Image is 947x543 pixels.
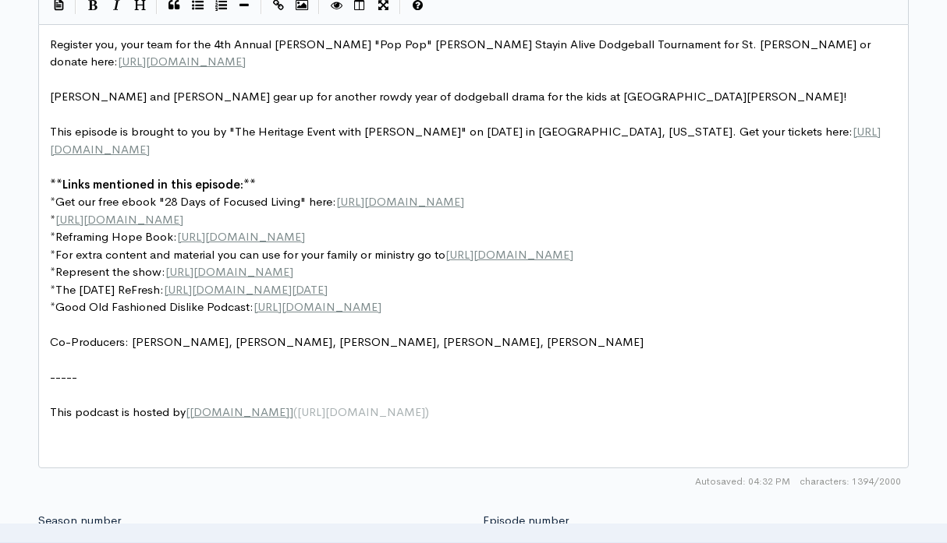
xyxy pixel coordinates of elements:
[50,124,881,157] span: [URL][DOMAIN_NAME]
[254,299,381,314] span: [URL][DOMAIN_NAME]
[55,282,164,297] span: The [DATE] ReFresh:
[293,404,297,419] span: (
[55,229,177,244] span: Reframing Hope Book:
[186,404,190,419] span: [
[425,404,429,419] span: )
[55,264,165,279] span: Represent the show:
[50,334,644,349] span: Co-Producers: [PERSON_NAME], [PERSON_NAME], [PERSON_NAME], [PERSON_NAME], [PERSON_NAME]
[38,512,121,530] label: Season number
[297,404,425,419] span: [URL][DOMAIN_NAME]
[55,194,336,209] span: Get our free ebook "28 Days of Focused Living" here:
[50,404,429,419] span: This podcast is hosted by
[445,247,573,262] span: [URL][DOMAIN_NAME]
[289,404,293,419] span: ]
[800,474,901,488] span: 1394/2000
[55,299,254,314] span: Good Old Fashioned Dislike Podcast:
[62,177,243,192] span: Links mentioned in this episode:
[165,264,293,279] span: [URL][DOMAIN_NAME]
[50,124,881,157] span: This episode is brought to you by "The Heritage Event with [PERSON_NAME]" on [DATE] in [GEOGRAPHI...
[695,474,790,488] span: Autosaved: 04:32 PM
[483,512,569,530] label: Episode number
[50,37,874,69] span: Register you, your team for the 4th Annual [PERSON_NAME] "Pop Pop" [PERSON_NAME] Stayin Alive Dod...
[55,247,445,262] span: For extra content and material you can use for your family or ministry go to
[164,282,328,297] span: [URL][DOMAIN_NAME][DATE]
[55,212,183,227] span: [URL][DOMAIN_NAME]
[50,89,847,104] span: [PERSON_NAME] and [PERSON_NAME] gear up for another rowdy year of dodgeball drama for the kids at...
[336,194,464,209] span: [URL][DOMAIN_NAME]
[118,54,246,69] span: [URL][DOMAIN_NAME]
[190,404,289,419] span: [DOMAIN_NAME]
[177,229,305,244] span: [URL][DOMAIN_NAME]
[50,369,77,384] span: -----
